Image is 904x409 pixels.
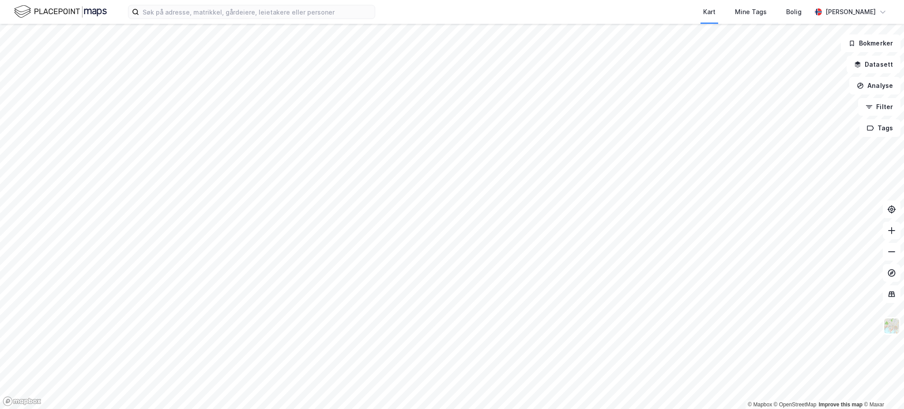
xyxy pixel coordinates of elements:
[735,7,767,17] div: Mine Tags
[703,7,716,17] div: Kart
[858,98,900,116] button: Filter
[825,7,876,17] div: [PERSON_NAME]
[14,4,107,19] img: logo.f888ab2527a4732fd821a326f86c7f29.svg
[819,401,863,408] a: Improve this map
[847,56,900,73] button: Datasett
[3,396,41,406] a: Mapbox homepage
[786,7,802,17] div: Bolig
[883,318,900,334] img: Z
[774,401,817,408] a: OpenStreetMap
[748,401,772,408] a: Mapbox
[139,5,375,19] input: Søk på adresse, matrikkel, gårdeiere, leietakere eller personer
[841,34,900,52] button: Bokmerker
[859,119,900,137] button: Tags
[860,367,904,409] div: Kontrollprogram for chat
[860,367,904,409] iframe: Chat Widget
[849,77,900,95] button: Analyse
